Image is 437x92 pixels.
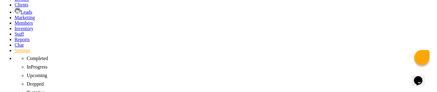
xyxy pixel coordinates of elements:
span: Dropped [27,81,44,87]
span: Completed [27,56,48,61]
a: Marketing [15,15,35,20]
a: Inventory [15,26,33,31]
a: Members [15,20,33,26]
a: Leads [15,9,32,15]
a: Chat [15,42,24,48]
iframe: chat widget [412,68,431,86]
a: Settings [15,48,30,53]
span: Leads [21,9,32,15]
a: Reports [15,37,30,42]
span: Upcoming [27,73,47,78]
a: Staff [15,31,24,37]
a: Clients [15,2,28,7]
span: InProgress [27,64,47,69]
